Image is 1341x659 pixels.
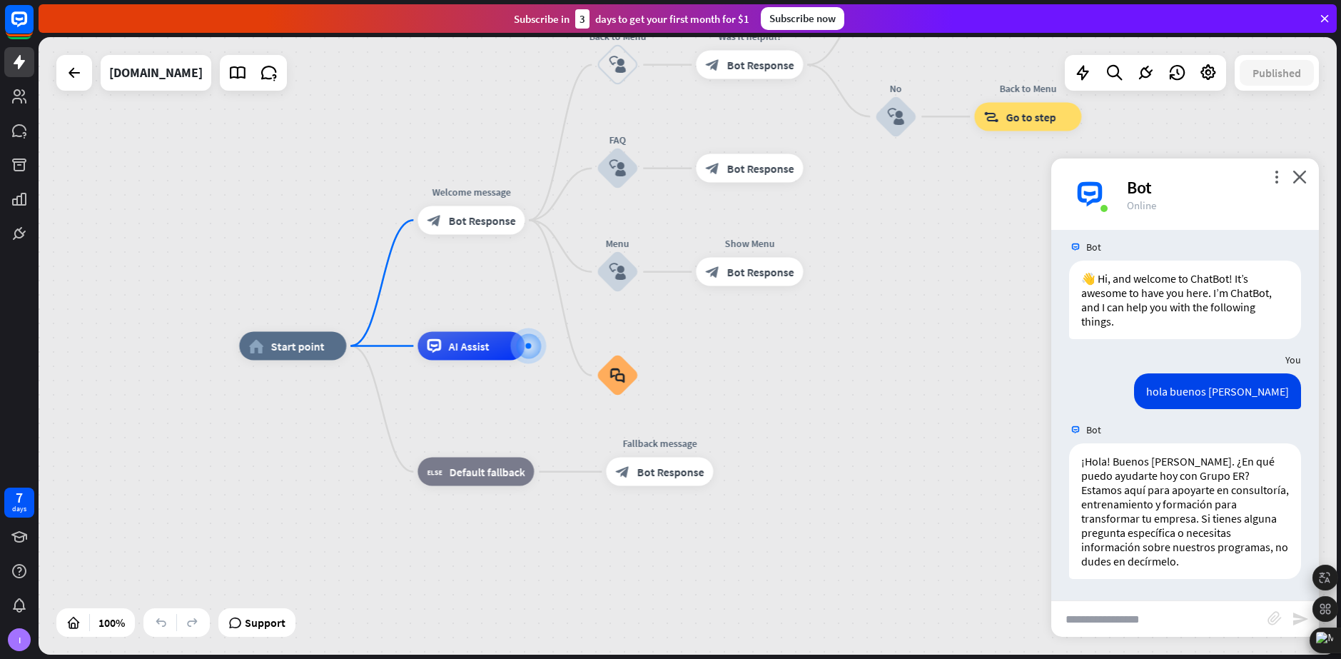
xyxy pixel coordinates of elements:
span: Bot Response [727,161,794,176]
span: You [1285,353,1301,366]
div: FAQ [575,133,660,147]
div: Welcome message [407,184,535,198]
span: Bot Response [637,465,704,479]
i: block_user_input [609,56,626,74]
div: Fallback message [595,436,724,451]
div: Show Menu [685,236,814,251]
i: block_bot_response [705,265,719,279]
div: 100% [94,611,129,634]
div: Online [1127,198,1302,212]
span: Go to step [1006,109,1056,124]
div: Subscribe in days to get your first month for $1 [514,9,749,29]
button: Open LiveChat chat widget [11,6,54,49]
span: Bot [1086,423,1101,436]
div: Bot [1127,176,1302,198]
i: block_attachment [1267,611,1282,625]
div: Back to Menu [963,81,1092,95]
i: block_fallback [427,465,442,479]
i: block_bot_response [705,161,719,176]
div: grupoer.co [109,55,203,91]
span: Start point [270,339,324,353]
div: 7 [16,491,23,504]
p: ¡Hola! Buenos [PERSON_NAME]. ¿En qué puedo ayudarte hoy con Grupo ER? Estamos aquí para apoyarte ... [1081,454,1289,568]
i: block_user_input [609,160,626,177]
i: close [1292,170,1307,183]
span: Bot Response [727,58,794,72]
span: Bot Response [448,213,515,227]
i: block_goto [983,109,998,124]
div: days [12,504,26,514]
div: I [8,628,31,651]
i: block_bot_response [615,465,629,479]
div: Subscribe now [761,7,844,30]
i: block_bot_response [705,58,719,72]
i: block_user_input [609,263,626,281]
span: Bot Response [727,265,794,279]
span: Support [245,611,285,634]
span: Bot [1086,241,1101,253]
div: 3 [575,9,589,29]
i: more_vert [1270,170,1283,183]
div: 👋 Hi, and welcome to ChatBot! It’s awesome to have you here. I’m ChatBot, and I can help you with... [1069,261,1301,339]
i: send [1292,610,1309,628]
i: block_user_input [887,108,904,125]
a: 7 days [4,488,34,518]
i: block_faq [610,368,625,383]
div: No [853,81,938,95]
i: block_bot_response [427,213,441,227]
div: hola buenos [PERSON_NAME] [1134,373,1301,409]
div: Menu [575,236,660,251]
i: home_2 [248,339,263,353]
span: AI Assist [448,339,489,353]
button: Published [1240,60,1314,86]
span: Default fallback [449,465,525,479]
